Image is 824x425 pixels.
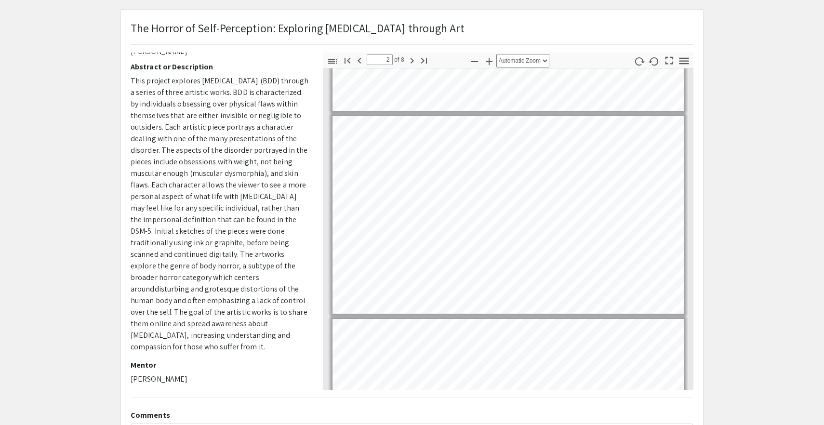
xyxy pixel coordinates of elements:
[131,284,307,352] span: disturbing and grotesque distortions of the human body and often emphasizing a lack of control ov...
[351,53,368,67] button: Previous Page
[328,112,688,318] div: Page 2
[339,53,356,67] button: Go to First Page
[131,19,465,37] p: The Horror of Self-Perception: Exploring [MEDICAL_DATA] through Art
[131,360,308,370] h2: Mentor
[393,54,404,65] span: of 8
[131,411,693,420] h2: Comments
[367,54,393,65] input: Page
[324,54,341,68] button: Toggle Sidebar
[496,54,549,67] select: Zoom
[131,76,308,294] span: This project explores [MEDICAL_DATA] (BDD) through a series of three artistic works. BDD is chara...
[631,54,648,68] button: Rotate Clockwise
[466,54,483,68] button: Zoom Out
[7,382,41,418] iframe: Chat
[131,62,308,71] h2: Abstract or Description
[416,53,432,67] button: Go to Last Page
[131,373,308,385] p: [PERSON_NAME]
[661,53,678,66] button: Switch to Presentation Mode
[404,53,420,67] button: Next Page
[676,54,692,68] button: Tools
[646,54,663,68] button: Rotate Counterclockwise
[481,54,497,68] button: Zoom In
